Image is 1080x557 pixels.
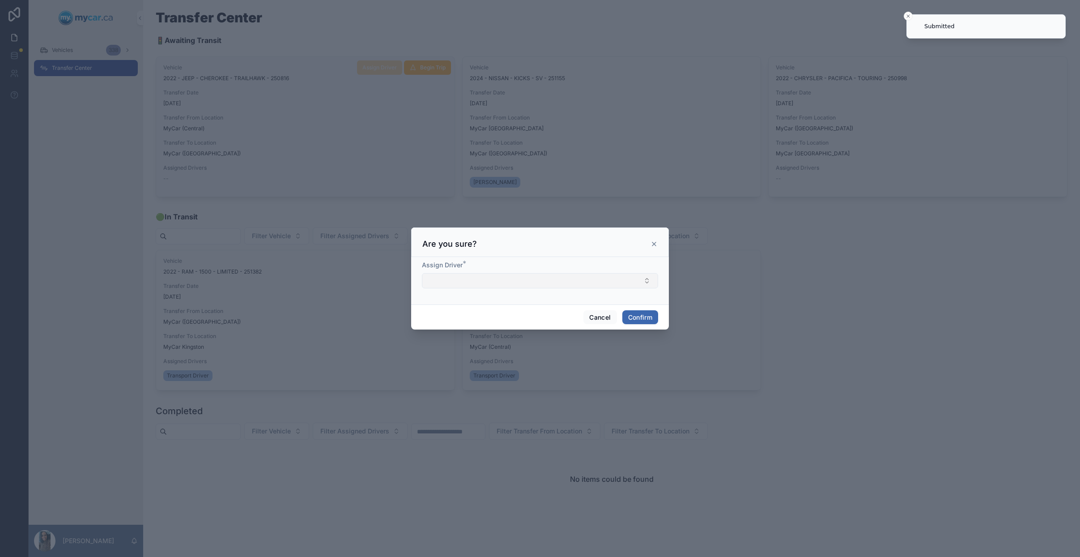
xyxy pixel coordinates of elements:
button: Cancel [583,310,617,325]
button: Confirm [622,310,658,325]
button: Select Button [422,273,658,288]
h3: Are you sure? [422,239,477,249]
div: Submitted [924,22,954,31]
button: Close toast [904,12,913,21]
span: Assign Driver [422,261,463,269]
